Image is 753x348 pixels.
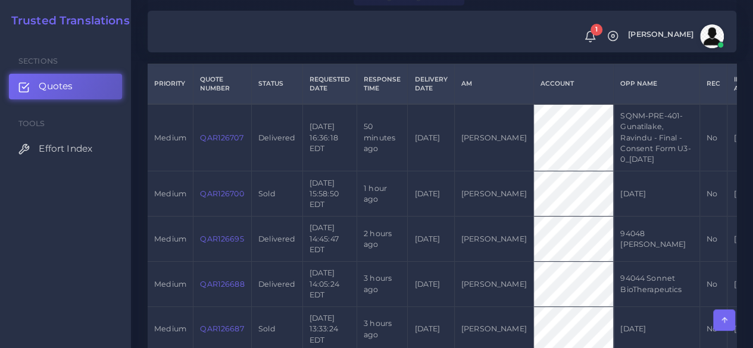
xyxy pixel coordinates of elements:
td: 1 hour ago [357,171,407,217]
span: Quotes [39,80,73,93]
span: medium [154,324,186,333]
a: QAR126700 [200,189,243,198]
span: Sections [18,57,58,65]
th: Status [251,64,302,104]
a: QAR126695 [200,234,243,243]
a: QAR126688 [200,280,244,289]
td: [DATE] 14:05:24 EDT [302,262,357,307]
th: Requested Date [302,64,357,104]
td: No [699,104,727,171]
td: [DATE] [614,171,700,217]
td: 3 hours ago [357,262,407,307]
span: medium [154,133,186,142]
th: Quote Number [193,64,252,104]
a: Trusted Translations [3,14,130,28]
td: No [699,262,727,307]
td: [DATE] [408,262,454,307]
td: [DATE] 15:58:50 EDT [302,171,357,217]
img: avatar [700,24,724,48]
a: [PERSON_NAME]avatar [622,24,728,48]
span: [PERSON_NAME] [628,31,693,39]
span: 1 [590,24,602,36]
td: 50 minutes ago [357,104,407,171]
td: SQNM-PRE-401-Gunatilake, Ravindu - Final - Consent Form U3-0_[DATE] [614,104,700,171]
td: [PERSON_NAME] [454,104,533,171]
th: Delivery Date [408,64,454,104]
td: Sold [251,171,302,217]
td: [DATE] [408,217,454,262]
th: AM [454,64,533,104]
td: [DATE] 16:36:18 EDT [302,104,357,171]
td: [PERSON_NAME] [454,262,533,307]
th: Priority [148,64,193,104]
a: QAR126687 [200,324,243,333]
a: 1 [580,30,601,43]
th: Response Time [357,64,407,104]
td: No [699,171,727,217]
td: [DATE] [408,104,454,171]
td: Delivered [251,217,302,262]
span: medium [154,189,186,198]
th: REC [699,64,727,104]
a: QAR126707 [200,133,243,142]
th: Opp Name [614,64,700,104]
a: Quotes [9,74,122,99]
td: 94048 [PERSON_NAME] [614,217,700,262]
th: Account [533,64,613,104]
td: 2 hours ago [357,217,407,262]
span: medium [154,234,186,243]
td: No [699,217,727,262]
td: [PERSON_NAME] [454,217,533,262]
td: Delivered [251,104,302,171]
td: [PERSON_NAME] [454,171,533,217]
span: Effort Index [39,142,92,155]
td: Delivered [251,262,302,307]
td: [DATE] 14:45:47 EDT [302,217,357,262]
td: [DATE] [408,171,454,217]
td: 94044 Sonnet BioTherapeutics [614,262,700,307]
a: Effort Index [9,136,122,161]
span: Tools [18,119,45,128]
span: medium [154,280,186,289]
